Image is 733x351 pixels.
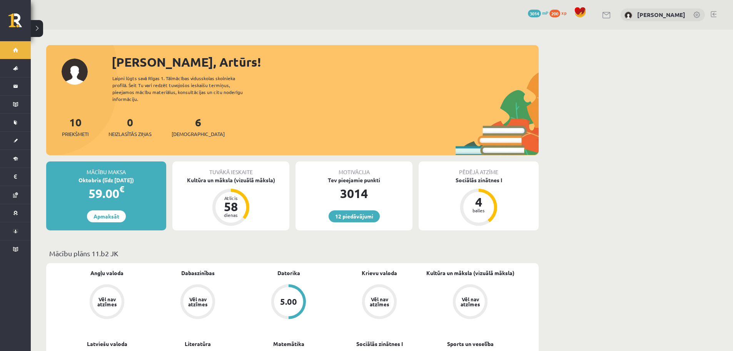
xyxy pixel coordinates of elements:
[542,10,548,16] span: mP
[46,161,166,176] div: Mācību maksa
[280,297,297,306] div: 5.00
[528,10,541,17] span: 3014
[467,196,490,208] div: 4
[181,269,215,277] a: Dabaszinības
[185,340,211,348] a: Literatūra
[467,208,490,213] div: balles
[273,340,304,348] a: Matemātika
[425,284,516,321] a: Vēl nav atzīmes
[62,115,88,138] a: 10Priekšmeti
[8,13,31,33] a: Rīgas 1. Tālmācības vidusskola
[329,210,380,222] a: 12 piedāvājumi
[62,284,152,321] a: Vēl nav atzīmes
[172,176,289,184] div: Kultūra un māksla (vizuālā māksla)
[549,10,560,17] span: 200
[528,10,548,16] a: 3014 mP
[109,115,152,138] a: 0Neizlasītās ziņas
[112,53,539,71] div: [PERSON_NAME], Artūrs!
[219,213,242,217] div: dienas
[447,340,494,348] a: Sports un veselība
[87,210,126,222] a: Apmaksāt
[90,269,124,277] a: Angļu valoda
[62,130,88,138] span: Priekšmeti
[561,10,566,16] span: xp
[549,10,570,16] a: 200 xp
[187,297,209,307] div: Vēl nav atzīmes
[243,284,334,321] a: 5.00
[459,297,481,307] div: Vēl nav atzīmes
[96,297,118,307] div: Vēl nav atzīmes
[369,297,390,307] div: Vēl nav atzīmes
[296,161,412,176] div: Motivācija
[152,284,243,321] a: Vēl nav atzīmes
[112,75,256,102] div: Laipni lūgts savā Rīgas 1. Tālmācības vidusskolas skolnieka profilā. Šeit Tu vari redzēt tuvojošo...
[419,176,539,184] div: Sociālās zinātnes I
[419,176,539,227] a: Sociālās zinātnes I 4 balles
[109,130,152,138] span: Neizlasītās ziņas
[426,269,514,277] a: Kultūra un māksla (vizuālā māksla)
[356,340,403,348] a: Sociālās zinātnes I
[49,248,536,259] p: Mācību plāns 11.b2 JK
[419,161,539,176] div: Pēdējā atzīme
[119,183,124,195] span: €
[46,176,166,184] div: Oktobris (līdz [DATE])
[296,176,412,184] div: Tev pieejamie punkti
[172,176,289,227] a: Kultūra un māksla (vizuālā māksla) Atlicis 58 dienas
[624,12,632,19] img: Artūrs Masaļskis
[296,184,412,203] div: 3014
[362,269,397,277] a: Krievu valoda
[277,269,300,277] a: Datorika
[334,284,425,321] a: Vēl nav atzīmes
[46,184,166,203] div: 59.00
[637,11,685,18] a: [PERSON_NAME]
[219,196,242,200] div: Atlicis
[219,200,242,213] div: 58
[172,115,225,138] a: 6[DEMOGRAPHIC_DATA]
[172,161,289,176] div: Tuvākā ieskaite
[172,130,225,138] span: [DEMOGRAPHIC_DATA]
[87,340,127,348] a: Latviešu valoda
